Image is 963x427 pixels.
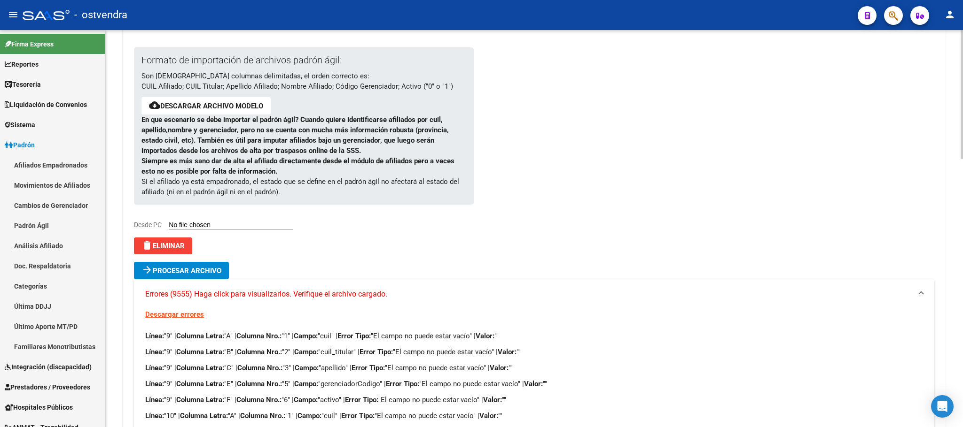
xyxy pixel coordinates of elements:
[145,411,923,421] p: "10" | "A" | "1" | "cuil" | "El campo no puede estar vacío" | " "
[479,412,498,420] strong: Valor:
[134,47,474,205] div: Si el afiliado ya está empadronado, el estado que se define en el padrón ágil no afectará al esta...
[476,332,494,340] strong: Valor:
[134,221,162,229] span: Desde PC
[236,396,282,404] strong: Columna Nro.:
[5,362,92,372] span: Integración (discapacidad)
[134,279,934,309] mat-expansion-panel-header: Errores (9555) Haga click para visualizarlos. Verifique el archivo cargado.
[141,157,454,175] strong: Siempre es más sano dar de alta el afiliado directamente desde el módulo de afiliados pero a vece...
[176,380,224,388] strong: Columna Letra:
[345,396,378,404] strong: Error Tipo:
[145,379,923,389] p: "9" | "E" | "5" | "gerenciadorCodigo" | "El campo no puede estar vacío" | " "
[294,396,318,404] strong: Campo:
[180,412,228,420] strong: Columna Letra:
[386,380,419,388] strong: Error Tipo:
[352,364,385,372] strong: Error Tipo:
[134,262,229,279] button: Procesar archivo
[5,382,90,392] span: Prestadores / Proveedores
[298,412,321,420] strong: Campo:
[5,59,39,69] span: Reportes
[295,364,319,372] strong: Campo:
[141,97,271,114] button: Descargar archivo modelo
[141,240,153,251] mat-icon: delete
[240,412,285,420] strong: Columna Nro.:
[237,348,282,356] strong: Columna Nro.:
[5,120,35,130] span: Sistema
[236,332,282,340] strong: Columna Nro.:
[176,332,224,340] strong: Columna Letra:
[145,332,164,340] strong: Línea:
[237,380,282,388] strong: Columna Nro.:
[237,364,282,372] strong: Columna Nro.:
[145,348,164,356] strong: Línea:
[524,380,543,388] strong: Valor:
[145,331,923,341] p: "9" | "A" | "1" | "cuil" | "El campo no puede estar vacío" | " "
[74,5,127,25] span: - ostvendra
[145,363,923,373] p: "9" | "C" | "3" | "apellido" | "El campo no puede estar vacío" | " "
[944,9,955,20] mat-icon: person
[360,348,393,356] strong: Error Tipo:
[160,102,263,110] a: Descargar archivo modelo
[134,237,192,254] button: Eliminar
[145,396,164,404] strong: Línea:
[145,364,164,372] strong: Línea:
[149,99,160,111] mat-icon: cloud_download
[141,242,185,250] span: Eliminar
[294,348,318,356] strong: Campo:
[8,9,19,20] mat-icon: menu
[141,115,449,155] strong: En que escenario se debe importar el padrón ágil? Cuando quiere identificarse afiliados por cuil,...
[490,364,509,372] strong: Valor:
[145,412,164,420] strong: Línea:
[141,71,466,91] p: Son [DEMOGRAPHIC_DATA] columnas delimitadas, el orden correcto es: CUIL Afiliado; CUIL Titular; A...
[5,140,35,150] span: Padrón
[176,364,224,372] strong: Columna Letra:
[176,396,224,404] strong: Columna Letra:
[337,332,371,340] strong: Error Tipo:
[5,39,54,49] span: Firma Express
[5,99,87,110] span: Liquidación de Convenios
[145,380,164,388] strong: Línea:
[141,55,466,65] p: Formato de importación de archivos padrón ágil:
[141,264,153,275] mat-icon: arrow_forward
[341,412,375,420] strong: Error Tipo:
[145,289,387,299] span: Errores (9555) Haga click para visualizarlos. Verifique el archivo cargado.
[294,332,318,340] strong: Campo:
[145,395,923,405] p: "9" | "F" | "6" | "activo" | "El campo no puede estar vacío" | " "
[176,348,224,356] strong: Columna Letra:
[145,347,923,357] p: "9" | "B" | "2" | "cuil_titular" | "El campo no puede estar vacío" | " "
[931,395,954,418] div: Open Intercom Messenger
[498,348,517,356] strong: Valor:
[294,380,318,388] strong: Campo:
[145,310,204,319] a: Descargar errores
[5,79,41,90] span: Tesorería
[153,267,221,275] span: Procesar archivo
[483,396,502,404] strong: Valor:
[169,221,293,230] input: Desde PC
[5,402,73,412] span: Hospitales Públicos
